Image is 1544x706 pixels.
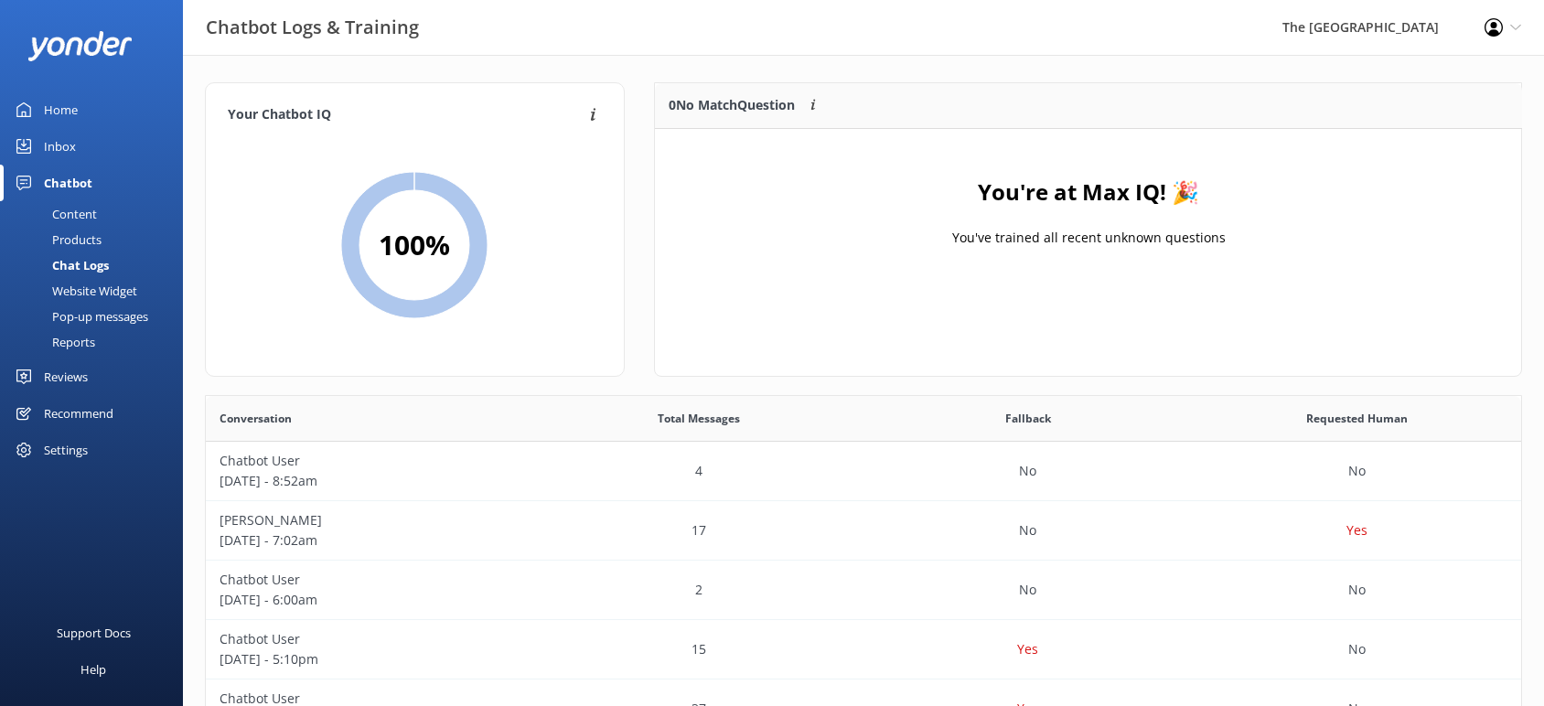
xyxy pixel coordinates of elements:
div: row [206,501,1521,561]
div: Chat Logs [11,252,109,278]
div: grid [655,129,1522,312]
p: No [1348,639,1366,659]
p: 17 [692,520,706,540]
p: [DATE] - 8:52am [220,471,521,491]
p: No [1348,580,1366,600]
span: Fallback [1005,410,1051,427]
h4: You're at Max IQ! 🎉 [978,175,1199,209]
a: Pop-up messages [11,304,183,329]
p: No [1019,520,1036,540]
p: Yes [1017,639,1038,659]
p: Chatbot User [220,570,521,590]
p: No [1348,461,1366,481]
span: Conversation [220,410,292,427]
div: Support Docs [57,615,131,651]
h4: Your Chatbot IQ [228,105,584,125]
a: Content [11,201,183,227]
p: [PERSON_NAME] [220,510,521,530]
div: Reports [11,329,95,355]
div: Chatbot [44,165,92,201]
h3: Chatbot Logs & Training [206,13,419,42]
div: row [206,442,1521,501]
p: Chatbot User [220,451,521,471]
a: Chat Logs [11,252,183,278]
p: No [1019,461,1036,481]
div: Website Widget [11,278,137,304]
p: 0 No Match Question [669,95,795,115]
p: [DATE] - 6:00am [220,590,521,610]
h2: 100 % [379,223,450,267]
div: Inbox [44,128,76,165]
div: Pop-up messages [11,304,148,329]
a: Reports [11,329,183,355]
div: Help [80,651,106,688]
div: row [206,620,1521,679]
span: Total Messages [658,410,740,427]
a: Products [11,227,183,252]
p: You've trained all recent unknown questions [951,228,1225,248]
div: Recommend [44,395,113,432]
p: 2 [695,580,702,600]
p: [DATE] - 7:02am [220,530,521,551]
a: Website Widget [11,278,183,304]
p: 4 [695,461,702,481]
p: No [1019,580,1036,600]
div: Settings [44,432,88,468]
p: Chatbot User [220,629,521,649]
p: 15 [692,639,706,659]
span: Requested Human [1306,410,1408,427]
div: Content [11,201,97,227]
div: row [206,561,1521,620]
div: Home [44,91,78,128]
div: Reviews [44,358,88,395]
p: [DATE] - 5:10pm [220,649,521,669]
img: yonder-white-logo.png [27,31,133,61]
p: Yes [1346,520,1367,540]
div: Products [11,227,102,252]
